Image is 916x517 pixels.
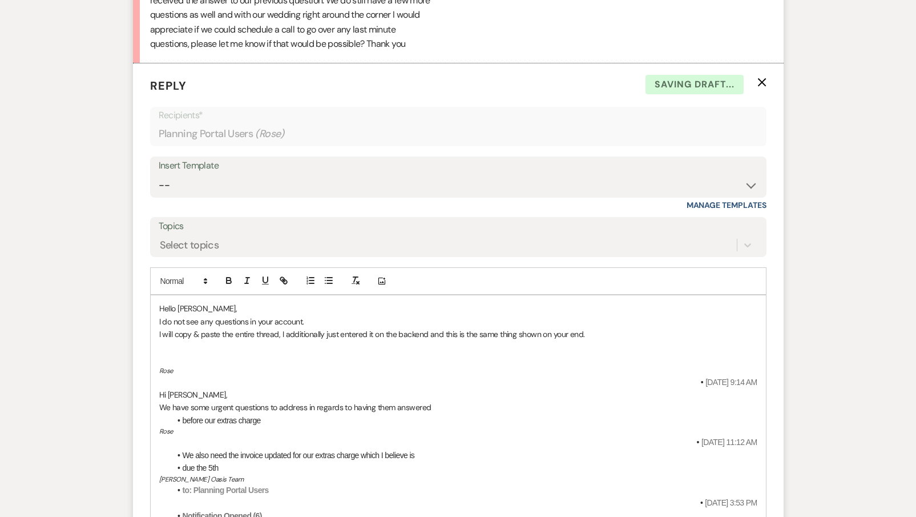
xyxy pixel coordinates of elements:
p: Recipients* [159,108,758,123]
span: We have some urgent questions to address in regards to having them answered [159,402,431,412]
span: Reply [150,78,187,93]
span: [DATE] 3:53 PM [705,498,757,507]
span: before our extras charge [183,416,261,425]
p: Hello [PERSON_NAME], [159,302,757,315]
p: I do not see any questions in your account. [159,315,757,328]
label: Topics [159,218,758,235]
span: Saving draft... [645,75,744,94]
em: Rose [159,427,173,436]
span: Hi [PERSON_NAME], [159,390,227,400]
em: [PERSON_NAME] Oasis Team [159,475,244,484]
p: I will copy & paste the entire thread, I additionally just entered it on the backend and this is ... [159,328,757,340]
span: [DATE] 9:14 AM [705,378,757,387]
strong: to: Planning Portal Users [183,486,269,495]
span: ( Rose ) [255,126,285,142]
div: Planning Portal Users [159,123,758,145]
a: Manage Templates [687,200,766,210]
div: Select topics [160,238,219,253]
span: [DATE] 11:12 AM [701,438,757,447]
span: due the 5th [183,463,219,472]
div: Insert Template [159,158,758,174]
span: We also need the invoice updated for our extras charge which I believe is [183,451,415,460]
em: Rose [159,366,173,375]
